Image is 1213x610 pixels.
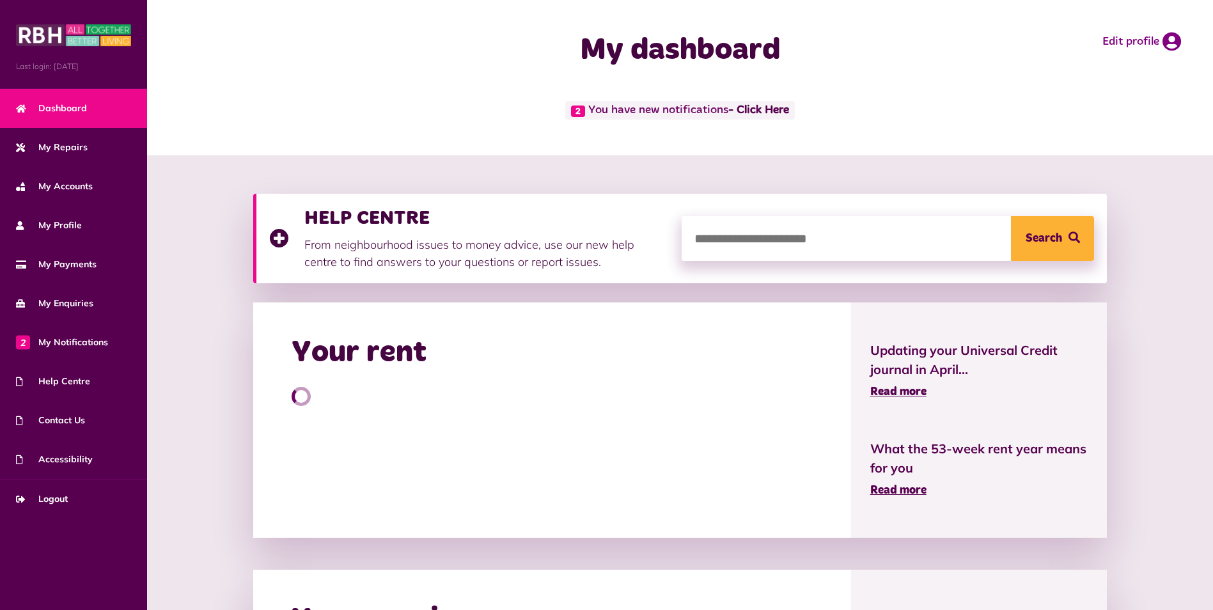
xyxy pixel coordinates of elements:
span: My Notifications [16,336,108,349]
img: MyRBH [16,22,131,48]
span: 2 [571,106,585,117]
span: My Accounts [16,180,93,193]
span: Read more [870,485,927,496]
span: You have new notifications [565,101,794,120]
span: Last login: [DATE] [16,61,131,72]
a: - Click Here [728,105,789,116]
a: Updating your Universal Credit journal in April... Read more [870,341,1088,401]
h1: My dashboard [427,32,934,69]
span: Read more [870,386,927,398]
h2: Your rent [292,334,427,371]
span: Logout [16,492,68,506]
a: What the 53-week rent year means for you Read more [870,439,1088,499]
h3: HELP CENTRE [304,207,669,230]
span: 2 [16,335,30,349]
span: My Profile [16,219,82,232]
p: From neighbourhood issues to money advice, use our new help centre to find answers to your questi... [304,236,669,270]
span: Accessibility [16,453,93,466]
span: My Payments [16,258,97,271]
a: Edit profile [1102,32,1181,51]
span: My Repairs [16,141,88,154]
span: Contact Us [16,414,85,427]
span: My Enquiries [16,297,93,310]
span: Search [1026,216,1062,261]
span: What the 53-week rent year means for you [870,439,1088,478]
span: Help Centre [16,375,90,388]
span: Dashboard [16,102,87,115]
span: Updating your Universal Credit journal in April... [870,341,1088,379]
button: Search [1011,216,1094,261]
